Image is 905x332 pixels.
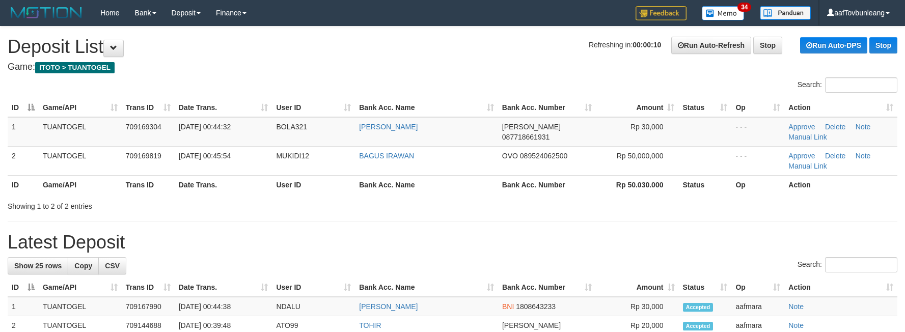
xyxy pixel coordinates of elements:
a: Note [856,123,871,131]
th: User ID [272,175,355,194]
span: OVO [502,152,518,160]
a: TOHIR [359,321,381,329]
a: Note [788,302,804,311]
span: Copy 1808643233 to clipboard [516,302,556,311]
th: Trans ID [122,175,175,194]
div: Showing 1 to 2 of 2 entries [8,197,369,211]
td: - - - [731,146,784,175]
a: Delete [825,152,845,160]
th: Status: activate to sort column ascending [678,98,731,117]
a: Run Auto-Refresh [671,37,751,54]
span: Copy 089524062500 to clipboard [520,152,567,160]
th: Game/API: activate to sort column ascending [39,98,122,117]
span: BOLA321 [276,123,307,131]
a: Note [856,152,871,160]
h4: Game: [8,62,897,72]
th: Trans ID: activate to sort column ascending [122,98,175,117]
img: panduan.png [760,6,811,20]
th: Amount: activate to sort column ascending [596,98,679,117]
span: Accepted [683,322,714,330]
span: BNI [502,302,514,311]
th: Bank Acc. Number [498,175,596,194]
img: Feedback.jpg [636,6,687,20]
th: Date Trans. [175,175,272,194]
th: Action [784,175,897,194]
input: Search: [825,257,897,272]
td: [DATE] 00:44:38 [175,297,272,316]
th: Bank Acc. Name: activate to sort column ascending [355,98,498,117]
td: TUANTOGEL [39,297,122,316]
a: Stop [869,37,897,53]
th: Date Trans.: activate to sort column ascending [175,278,272,297]
span: Rp 30,000 [630,123,664,131]
label: Search: [798,257,897,272]
th: Status [678,175,731,194]
a: Copy [68,257,99,274]
th: User ID: activate to sort column ascending [272,278,355,297]
a: CSV [98,257,126,274]
th: Bank Acc. Number: activate to sort column ascending [498,278,596,297]
span: 34 [737,3,751,12]
th: Rp 50.030.000 [596,175,679,194]
a: Run Auto-DPS [800,37,867,53]
td: - - - [731,117,784,147]
td: 1 [8,117,39,147]
h1: Latest Deposit [8,232,897,253]
span: Refreshing in: [589,41,661,49]
img: MOTION_logo.png [8,5,85,20]
td: 709167990 [122,297,175,316]
span: [DATE] 00:45:54 [179,152,231,160]
td: 1 [8,297,39,316]
a: Note [788,321,804,329]
th: Bank Acc. Name: activate to sort column ascending [355,278,498,297]
td: 2 [8,146,39,175]
span: [PERSON_NAME] [502,123,561,131]
a: Manual Link [788,162,827,170]
th: Op: activate to sort column ascending [731,98,784,117]
a: Show 25 rows [8,257,68,274]
th: Op: activate to sort column ascending [731,278,784,297]
th: Trans ID: activate to sort column ascending [122,278,175,297]
th: Action: activate to sort column ascending [784,98,897,117]
th: Status: activate to sort column ascending [679,278,732,297]
th: ID: activate to sort column descending [8,98,39,117]
td: Rp 30,000 [596,297,679,316]
span: Rp 50,000,000 [617,152,664,160]
span: Copy [74,262,92,270]
a: Delete [825,123,845,131]
span: [PERSON_NAME] [502,321,561,329]
th: Op [731,175,784,194]
th: Action: activate to sort column ascending [784,278,897,297]
a: Manual Link [788,133,827,141]
h1: Deposit List [8,37,897,57]
a: [PERSON_NAME] [359,123,418,131]
td: TUANTOGEL [39,117,122,147]
th: Amount: activate to sort column ascending [596,278,679,297]
th: Bank Acc. Number: activate to sort column ascending [498,98,596,117]
a: [PERSON_NAME] [359,302,418,311]
th: User ID: activate to sort column ascending [272,98,355,117]
a: BAGUS IRAWAN [359,152,414,160]
span: Accepted [683,303,714,312]
th: Game/API: activate to sort column ascending [39,278,122,297]
span: CSV [105,262,120,270]
img: Button%20Memo.svg [702,6,745,20]
th: ID [8,175,39,194]
label: Search: [798,77,897,93]
td: NDALU [272,297,355,316]
span: Show 25 rows [14,262,62,270]
strong: 00:00:10 [633,41,661,49]
th: Game/API [39,175,122,194]
span: 709169304 [126,123,161,131]
a: Approve [788,123,815,131]
th: ID: activate to sort column descending [8,278,39,297]
span: Copy 087718661931 to clipboard [502,133,550,141]
th: Date Trans.: activate to sort column ascending [175,98,272,117]
a: Approve [788,152,815,160]
span: [DATE] 00:44:32 [179,123,231,131]
span: 709169819 [126,152,161,160]
td: aafmara [731,297,784,316]
input: Search: [825,77,897,93]
td: TUANTOGEL [39,146,122,175]
span: MUKIDI12 [276,152,309,160]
